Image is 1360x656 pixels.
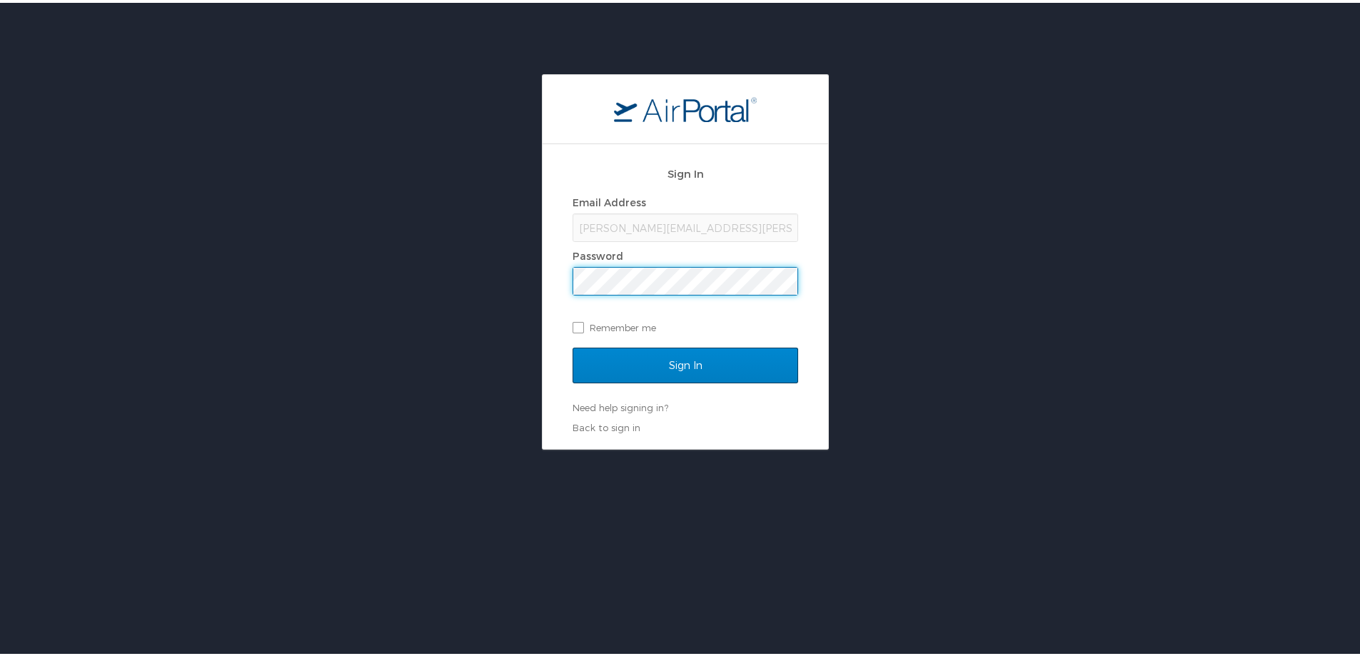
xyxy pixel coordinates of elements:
label: Email Address [573,193,646,206]
input: Sign In [573,345,798,380]
h2: Sign In [573,163,798,179]
a: Need help signing in? [573,399,668,410]
img: logo [614,94,757,119]
label: Remember me [573,314,798,335]
label: Password [573,247,623,259]
a: Back to sign in [573,419,640,430]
